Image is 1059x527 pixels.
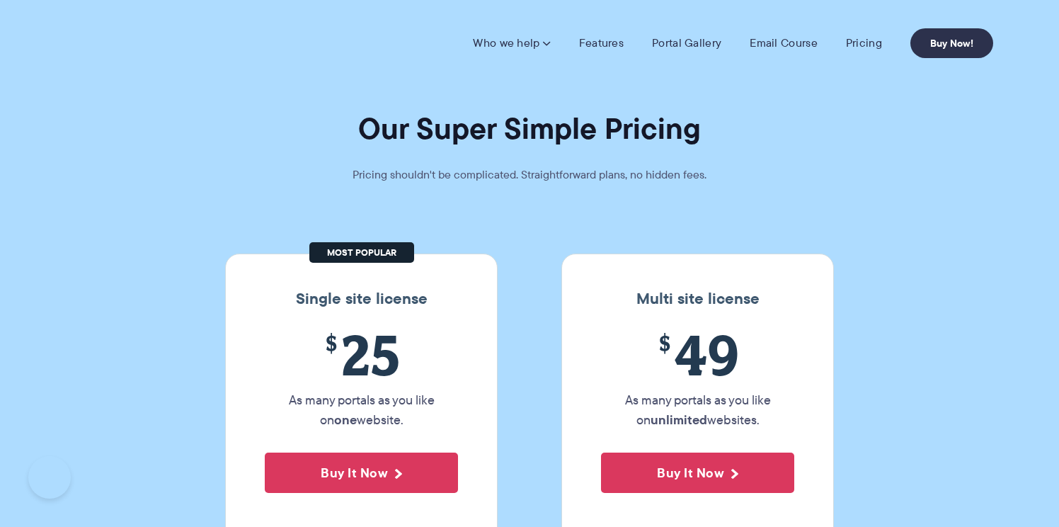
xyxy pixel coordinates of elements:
[317,165,742,185] p: Pricing shouldn't be complicated. Straightforward plans, no hidden fees.
[265,390,458,430] p: As many portals as you like on website.
[576,290,819,308] h3: Multi site license
[265,322,458,387] span: 25
[651,410,707,429] strong: unlimited
[601,453,794,493] button: Buy It Now
[334,410,357,429] strong: one
[240,290,483,308] h3: Single site license
[750,36,818,50] a: Email Course
[579,36,624,50] a: Features
[601,322,794,387] span: 49
[910,28,993,58] a: Buy Now!
[473,36,550,50] a: Who we help
[265,453,458,493] button: Buy It Now
[28,456,71,499] iframe: Toggle Customer Support
[601,390,794,430] p: As many portals as you like on websites.
[652,36,721,50] a: Portal Gallery
[846,36,882,50] a: Pricing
